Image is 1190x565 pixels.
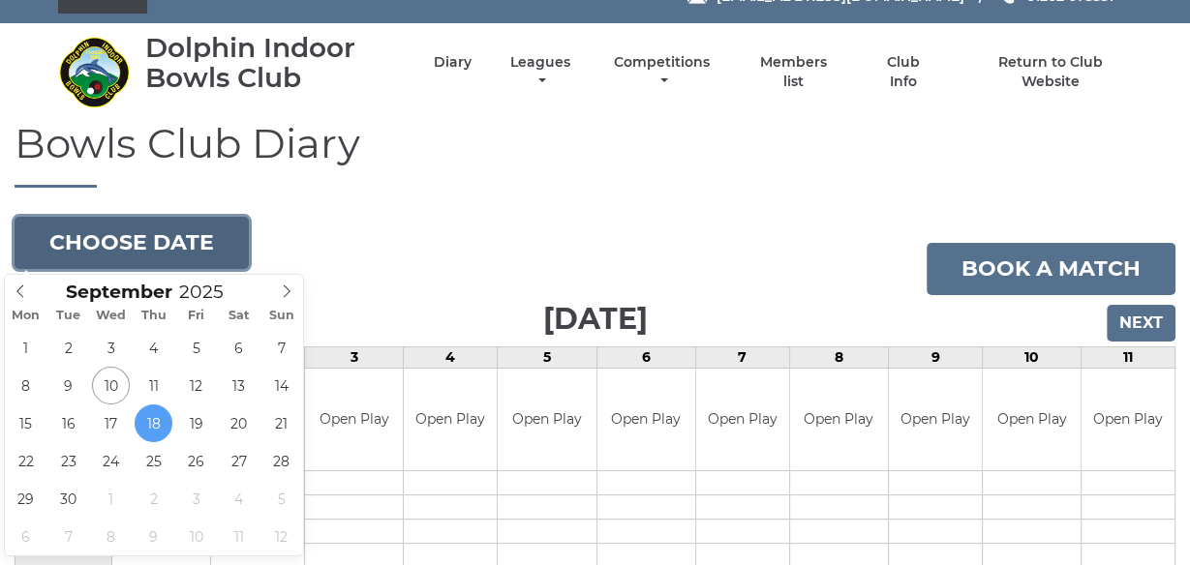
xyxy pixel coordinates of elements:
img: Dolphin Indoor Bowls Club [58,36,131,108]
span: Sun [260,310,303,322]
td: Open Play [404,369,497,470]
a: Return to Club Website [968,53,1132,91]
td: Open Play [597,369,695,470]
span: October 8, 2025 [92,518,130,555]
span: October 1, 2025 [92,480,130,518]
td: 7 [695,347,789,369]
span: September 27, 2025 [220,442,258,480]
span: September 19, 2025 [177,404,215,442]
span: Scroll to increment [66,283,172,302]
span: Tue [47,310,90,322]
span: September 21, 2025 [262,404,300,442]
span: September 22, 2025 [7,442,45,480]
td: 10 [982,347,1081,369]
span: Mon [5,310,47,322]
td: Open Play [790,369,888,470]
span: September 6, 2025 [220,329,258,367]
span: October 11, 2025 [220,518,258,555]
a: Competitions [610,53,716,91]
td: Open Play [889,369,982,470]
button: Choose date [15,217,249,269]
span: September 1, 2025 [7,329,45,367]
span: October 7, 2025 [49,518,87,555]
span: September 30, 2025 [49,480,87,518]
td: 5 [498,347,596,369]
span: October 10, 2025 [177,518,215,555]
span: Sat [218,310,260,322]
span: September 25, 2025 [135,442,172,480]
span: September 20, 2025 [220,404,258,442]
td: 6 [596,347,695,369]
span: October 3, 2025 [177,480,215,518]
span: September 7, 2025 [262,329,300,367]
td: Open Play [983,369,1081,470]
a: Leagues [505,53,575,91]
span: Wed [90,310,133,322]
span: October 9, 2025 [135,518,172,555]
span: October 2, 2025 [135,480,172,518]
span: September 13, 2025 [220,367,258,404]
span: October 5, 2025 [262,480,300,518]
span: September 18, 2025 [135,404,172,442]
span: Fri [175,310,218,322]
h1: Bowls Club Diary [15,121,1175,188]
span: October 12, 2025 [262,518,300,555]
a: Book a match [927,243,1175,295]
span: October 4, 2025 [220,480,258,518]
td: 9 [888,347,982,369]
span: September 14, 2025 [262,367,300,404]
div: Dolphin Indoor Bowls Club [145,33,400,93]
td: 3 [305,347,404,369]
span: October 6, 2025 [7,518,45,555]
span: September 12, 2025 [177,367,215,404]
td: Open Play [305,369,403,470]
span: September 28, 2025 [262,442,300,480]
span: September 5, 2025 [177,329,215,367]
span: September 8, 2025 [7,367,45,404]
span: September 23, 2025 [49,442,87,480]
td: Open Play [1082,369,1175,470]
span: September 9, 2025 [49,367,87,404]
span: September 24, 2025 [92,442,130,480]
span: September 17, 2025 [92,404,130,442]
input: Scroll to increment [172,281,248,303]
input: Next [1107,305,1175,342]
span: September 15, 2025 [7,404,45,442]
span: September 3, 2025 [92,329,130,367]
span: September 4, 2025 [135,329,172,367]
td: 11 [1082,347,1175,369]
span: September 16, 2025 [49,404,87,442]
span: September 11, 2025 [135,367,172,404]
td: Open Play [696,369,789,470]
span: September 2, 2025 [49,329,87,367]
td: Open Play [498,369,595,470]
a: Diary [434,53,472,72]
span: Thu [133,310,175,322]
span: September 29, 2025 [7,480,45,518]
td: 8 [789,347,888,369]
span: September 26, 2025 [177,442,215,480]
a: Club Info [872,53,935,91]
span: September 10, 2025 [92,367,130,404]
a: Members list [748,53,838,91]
td: 4 [404,347,498,369]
